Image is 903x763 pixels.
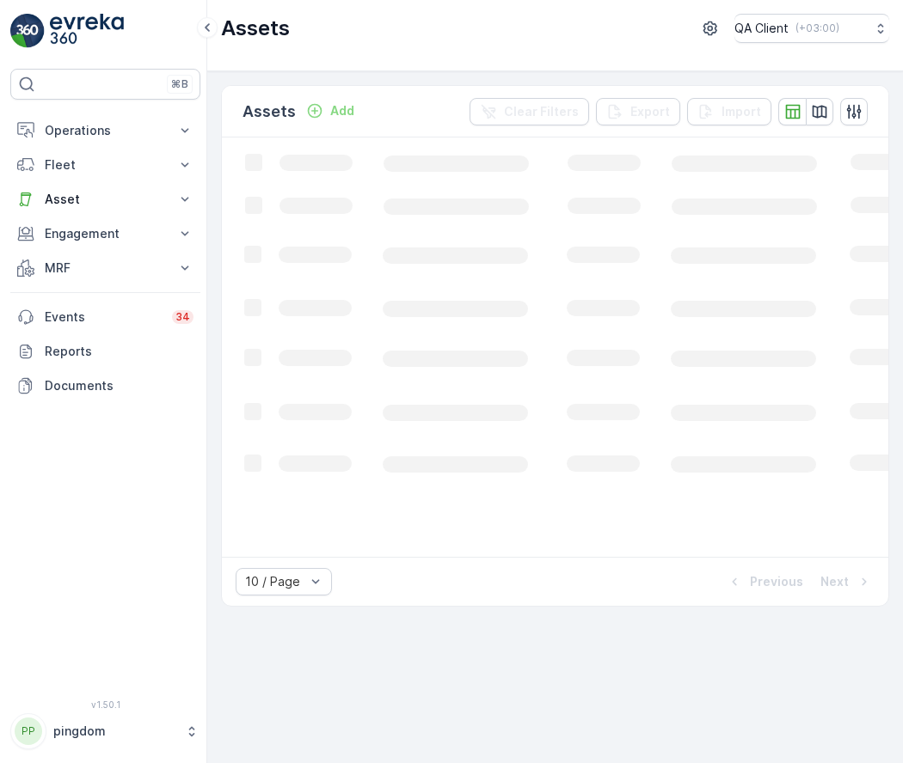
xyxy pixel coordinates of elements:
[299,101,361,121] button: Add
[53,723,176,740] p: pingdom
[45,156,166,174] p: Fleet
[10,300,200,334] a: Events34
[687,98,771,125] button: Import
[596,98,680,125] button: Export
[795,21,839,35] p: ( +03:00 )
[10,182,200,217] button: Asset
[45,343,193,360] p: Reports
[50,14,124,48] img: logo_light-DOdMpM7g.png
[45,308,162,326] p: Events
[10,217,200,251] button: Engagement
[15,717,42,745] div: PP
[630,103,670,120] p: Export
[330,102,354,119] p: Add
[10,334,200,369] a: Reports
[10,113,200,148] button: Operations
[45,259,166,277] p: MRF
[45,191,166,208] p: Asset
[819,571,875,592] button: Next
[10,148,200,182] button: Fleet
[10,369,200,403] a: Documents
[10,251,200,285] button: MRF
[734,20,789,37] p: QA Client
[175,310,190,324] p: 34
[722,103,761,120] p: Import
[724,571,805,592] button: Previous
[45,225,166,242] p: Engagement
[243,100,296,124] p: Assets
[10,699,200,710] span: v 1.50.1
[10,14,45,48] img: logo
[45,377,193,394] p: Documents
[45,122,166,139] p: Operations
[10,713,200,749] button: PPpingdom
[750,573,803,590] p: Previous
[221,15,290,42] p: Assets
[734,14,889,43] button: QA Client(+03:00)
[820,573,849,590] p: Next
[470,98,589,125] button: Clear Filters
[171,77,188,91] p: ⌘B
[504,103,579,120] p: Clear Filters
